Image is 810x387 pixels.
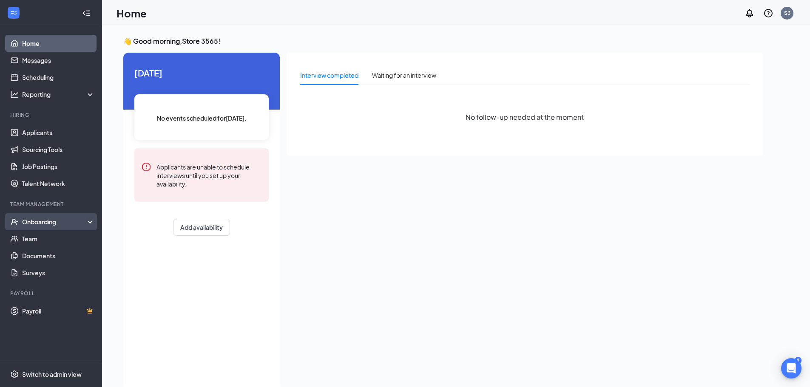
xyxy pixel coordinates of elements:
[784,9,790,17] div: S3
[134,66,269,79] span: [DATE]
[157,113,247,123] span: No events scheduled for [DATE] .
[10,111,93,119] div: Hiring
[763,8,773,18] svg: QuestionInfo
[10,218,19,226] svg: UserCheck
[173,219,230,236] button: Add availability
[22,302,95,319] a: PayrollCrown
[156,162,262,188] div: Applicants are unable to schedule interviews until you set up your availability.
[22,370,82,379] div: Switch to admin view
[9,8,18,17] svg: WorkstreamLogo
[22,175,95,192] a: Talent Network
[82,9,91,17] svg: Collapse
[10,290,93,297] div: Payroll
[10,201,93,208] div: Team Management
[123,37,763,46] h3: 👋 Good morning, Store 3565 !
[22,230,95,247] a: Team
[22,247,95,264] a: Documents
[117,6,147,20] h1: Home
[22,35,95,52] a: Home
[22,264,95,281] a: Surveys
[22,69,95,86] a: Scheduling
[22,141,95,158] a: Sourcing Tools
[300,71,358,80] div: Interview completed
[22,90,95,99] div: Reporting
[10,370,19,379] svg: Settings
[745,8,755,18] svg: Notifications
[795,357,801,364] div: 8
[466,112,584,122] span: No follow-up needed at the moment
[22,124,95,141] a: Applicants
[781,358,801,379] div: Open Intercom Messenger
[372,71,436,80] div: Waiting for an interview
[22,218,88,226] div: Onboarding
[141,162,151,172] svg: Error
[22,158,95,175] a: Job Postings
[10,90,19,99] svg: Analysis
[22,52,95,69] a: Messages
